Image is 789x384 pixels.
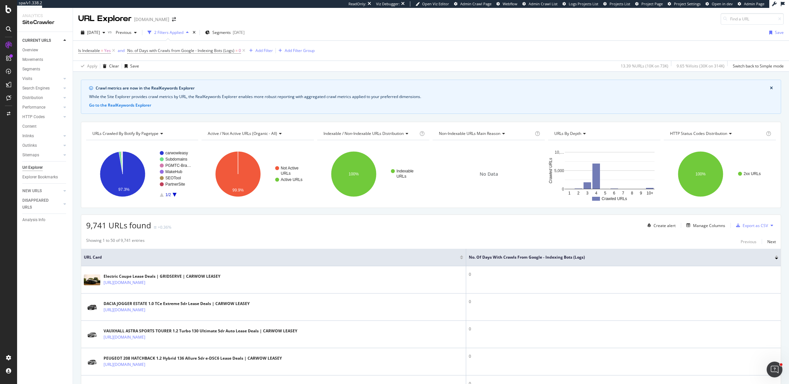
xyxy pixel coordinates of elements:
div: SiteCrawler [22,19,67,26]
div: times [191,29,197,36]
a: [URL][DOMAIN_NAME] [104,307,145,313]
button: and [118,47,125,54]
div: Sitemaps [22,152,39,159]
span: HTTP Status Codes Distribution [670,131,727,136]
span: Previous [113,30,131,35]
div: Url Explorer [22,164,43,171]
div: ReadOnly: [348,1,366,7]
button: Next [767,238,776,245]
div: 13.39 % URLs ( 10K on 73K ) [621,63,668,69]
div: URL Explorer [78,13,131,24]
a: Inlinks [22,133,61,140]
div: DISAPPEARED URLS [22,197,56,211]
div: info banner [81,80,781,114]
text: Indexable [396,169,414,173]
text: Subdomains [165,157,187,162]
a: Projects List [603,1,630,7]
span: Segments [212,30,231,35]
div: Add Filter [255,48,273,53]
div: Save [775,30,784,35]
div: A chart. [86,145,197,203]
h4: HTTP Status Codes Distribution [669,128,765,139]
text: 4 [595,191,598,195]
div: Clear [109,63,119,69]
button: close banner [768,84,775,92]
a: Admin Page [738,1,764,7]
div: Crawl metrics are now in the RealKeywords Explorer [96,85,770,91]
span: Is Indexable [78,48,100,53]
a: Webflow [496,1,517,7]
text: URLs [281,171,291,176]
div: and [118,48,125,53]
div: DACIA JOGGER ESTATE 1.0 TCe Extreme 5dr Lease Deals | CARWOW LEASEY [104,301,250,307]
a: CURRENT URLS [22,37,61,44]
div: Manage Columns [693,223,725,228]
h4: URLs by Depth [553,128,654,139]
div: Add Filter Group [285,48,315,53]
svg: A chart. [317,145,428,203]
text: 100% [695,172,705,176]
a: HTTP Codes [22,114,61,120]
div: Performance [22,104,45,111]
div: Showing 1 to 50 of 9,741 entries [86,238,145,245]
div: CURRENT URLS [22,37,51,44]
button: Export as CSV [733,220,768,231]
span: Webflow [503,1,517,6]
text: 5 [604,191,607,195]
span: 9,741 URLs found [86,220,151,231]
span: 2025 Oct. 6th [87,30,100,35]
span: Open in dev [712,1,733,6]
span: Admin Crawl Page [460,1,491,6]
span: Open Viz Editor [422,1,449,6]
input: Find a URL [721,13,784,25]
div: Content [22,123,36,130]
div: Save [130,63,139,69]
a: Project Settings [668,1,701,7]
button: Apply [78,61,97,71]
text: 1/2 [165,192,171,197]
div: [DOMAIN_NAME] [134,16,169,23]
svg: A chart. [548,145,660,203]
div: Distribution [22,94,43,101]
a: Search Engines [22,85,61,92]
text: 0 [562,187,564,192]
a: Open Viz Editor [416,1,449,7]
text: 3 [586,191,588,195]
div: Analytics [22,13,67,19]
a: Overview [22,47,68,54]
div: Segments [22,66,40,73]
div: +0.36% [158,224,171,230]
div: 0 [469,326,778,332]
div: PEUGEOT 208 HATCHBACK 1.2 Hybrid 136 Allure 5dr e-DSC6 Lease Deals | CARWOW LEASEY [104,355,282,361]
text: Crawled URLs [549,158,553,183]
span: Non-Indexable URLs Main Reason [439,131,500,136]
text: 9 [640,191,642,195]
img: main image [84,329,100,340]
text: 97.3% [118,187,130,192]
a: Segments [22,66,68,73]
a: Outlinks [22,142,61,149]
a: [URL][DOMAIN_NAME] [104,334,145,341]
span: Active / Not Active URLs (organic - all) [208,131,277,136]
h4: URLs Crawled By Botify By pagetype [91,128,192,139]
svg: A chart. [202,145,313,203]
span: = [235,48,238,53]
img: Equal [154,226,156,228]
div: Inlinks [22,133,34,140]
div: Next [767,239,776,244]
button: Clear [100,61,119,71]
div: Viz Debugger: [376,1,400,7]
text: 10,… [555,150,564,155]
span: vs [108,29,113,35]
button: Switch back to Simple mode [730,61,784,71]
text: 2 [577,191,580,195]
h4: Non-Indexable URLs Main Reason [438,128,534,139]
a: Performance [22,104,61,111]
a: Visits [22,75,61,82]
button: Segments[DATE] [203,27,247,38]
div: arrow-right-arrow-left [172,17,176,22]
text: 7 [622,191,624,195]
span: Project Page [641,1,663,6]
